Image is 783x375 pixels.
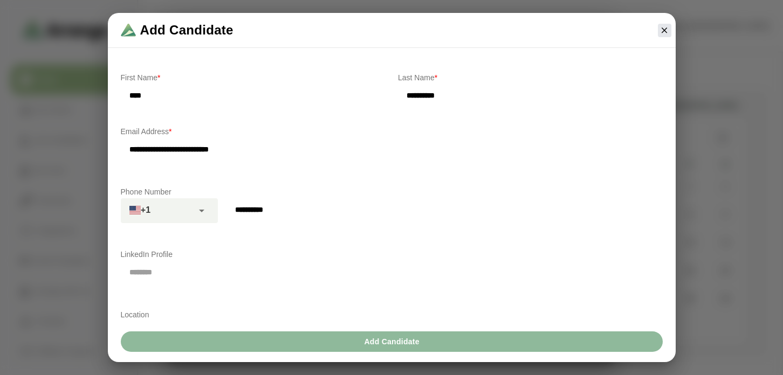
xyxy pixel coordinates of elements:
p: Location [121,308,663,321]
p: Last Name [398,71,663,84]
p: LinkedIn Profile [121,248,663,261]
span: Add Candidate [363,331,420,352]
p: Phone Number [121,185,663,198]
span: Add Candidate [140,22,233,39]
p: First Name [121,71,386,84]
p: Email Address [121,125,663,138]
button: Add Candidate [121,331,663,352]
